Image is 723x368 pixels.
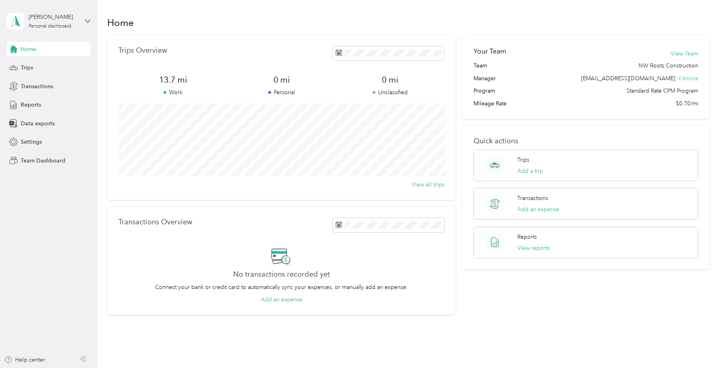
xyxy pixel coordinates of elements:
[21,45,36,53] span: Home
[21,63,33,72] span: Trips
[473,46,506,56] h2: Your Team
[678,323,723,368] iframe: Everlance-gr Chat Button Frame
[29,13,79,21] div: [PERSON_NAME]
[473,99,507,108] span: Mileage Rate
[639,61,698,70] span: NW Roots Construction
[4,356,45,364] button: Help center
[517,156,529,164] p: Trips
[671,49,698,58] button: View Team
[155,283,408,291] p: Connect your bank or credit card to automatically sync your expenses, or manually add an expense.
[473,61,487,70] span: Team
[473,74,496,83] span: Manager
[227,74,336,85] span: 0 mi
[118,218,192,226] p: Transactions Overview
[118,88,227,97] p: Work
[21,82,53,91] span: Transactions
[336,88,444,97] p: Unclassified
[627,87,698,95] span: Standard Rate CPM Program
[21,156,65,165] span: Team Dashboard
[678,75,698,82] span: + 3 more
[517,167,543,175] button: Add a trip
[118,46,167,55] p: Trips Overview
[227,88,336,97] p: Personal
[21,138,42,146] span: Settings
[517,244,550,252] button: View reports
[21,119,55,128] span: Data exports
[473,87,495,95] span: Program
[21,101,41,109] span: Reports
[118,74,227,85] span: 13.7 mi
[517,205,559,214] button: Add an expense
[676,99,698,108] span: $0.70/mi
[473,137,698,145] p: Quick actions
[336,74,444,85] span: 0 mi
[412,180,444,189] button: View all trips
[517,194,548,202] p: Transactions
[261,295,303,304] button: Add an expense
[233,270,330,279] h2: No transactions recorded yet
[29,24,71,29] div: Personal dashboard
[517,233,537,241] p: Reports
[581,75,675,82] span: [EMAIL_ADDRESS][DOMAIN_NAME]
[107,18,134,27] h1: Home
